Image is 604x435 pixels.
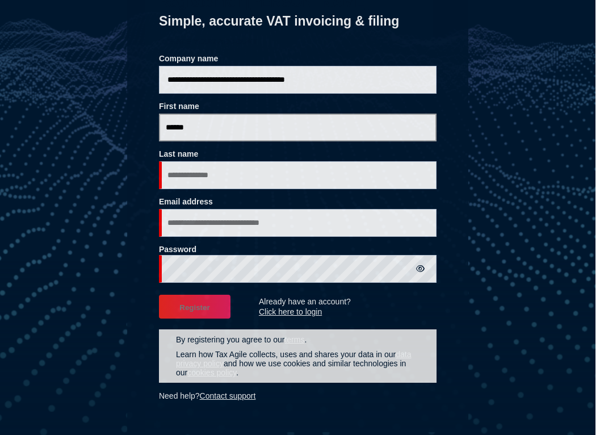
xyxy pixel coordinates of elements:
[259,307,322,316] span: Click here to login
[200,391,256,400] a: Contact support
[259,297,351,306] div: Already have an account?
[159,391,437,400] div: Need help?
[159,54,437,63] label: Company name
[159,149,437,158] label: Last name
[159,245,437,254] label: Password
[159,37,437,46] h3: Create your account
[187,368,236,377] a: cookies policy
[159,14,437,29] h2: Simple, accurate VAT invoicing & filing
[159,295,230,319] button: Register
[176,350,420,377] div: Learn how Tax Agile collects, uses and shares your data in our and how we use cookies and similar...
[176,350,412,368] a: data privacy policy
[159,197,437,206] label: Email address
[284,335,304,344] a: terms
[176,335,307,344] div: By registering you agree to our .
[159,102,437,111] label: First name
